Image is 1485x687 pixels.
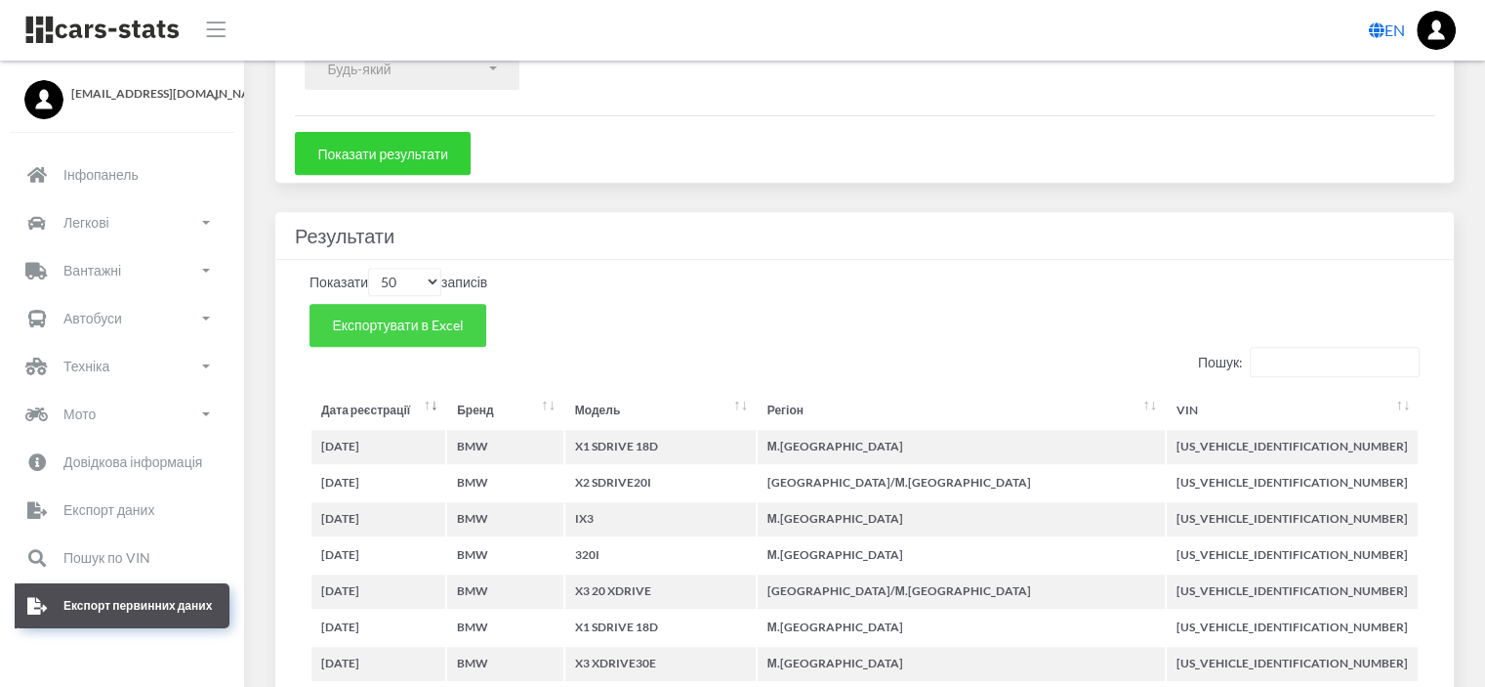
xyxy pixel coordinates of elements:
a: Вантажні [15,248,229,293]
p: Техніка [63,354,109,378]
th: [DATE] [311,611,445,645]
th: BMW [447,538,563,573]
p: Легкові [63,210,109,235]
p: Довідкова інформація [63,450,202,474]
th: М.[GEOGRAPHIC_DATA] [758,611,1165,645]
th: X2 SDRIVE20I [565,466,756,500]
th: BMW [447,430,563,464]
th: BMW [447,647,563,681]
th: [US_VEHICLE_IDENTIFICATION_NUMBER] [1167,538,1418,573]
span: [EMAIL_ADDRESS][DOMAIN_NAME] [71,85,220,103]
th: [DATE] [311,430,445,464]
p: Пошук по VIN [63,545,150,570]
th: М.[GEOGRAPHIC_DATA] [758,538,1165,573]
th: BMW [447,575,563,609]
th: [GEOGRAPHIC_DATA]/М.[GEOGRAPHIC_DATA] [758,466,1165,500]
th: [DATE] [311,466,445,500]
button: Будь-який [305,47,519,90]
th: [US_VEHICLE_IDENTIFICATION_NUMBER] [1167,502,1418,537]
a: Техніка [15,344,229,389]
img: ... [1417,11,1456,50]
label: Пошук: [1198,347,1420,377]
a: Довідкова інформація [15,440,229,485]
a: Легкові [15,200,229,245]
th: [DATE] [311,538,445,573]
p: Експорт даних [63,497,154,522]
th: BMW [447,502,563,537]
th: X1 SDRIVE 18D [565,611,756,645]
th: [DATE] [311,575,445,609]
th: М.[GEOGRAPHIC_DATA] [758,647,1165,681]
p: Автобуси [63,306,122,330]
th: М.[GEOGRAPHIC_DATA] [758,430,1165,464]
label: Показати записів [309,268,487,296]
a: Експорт даних [15,488,229,533]
th: [US_VEHICLE_IDENTIFICATION_NUMBER] [1167,430,1418,464]
th: Дата реєстрації: активувати для сортування стовпців за зростанням [311,394,445,428]
th: Бренд: активувати для сортування стовпців за зростанням [447,394,563,428]
th: VIN: активувати для сортування стовпців за зростанням [1167,394,1418,428]
th: BMW [447,611,563,645]
a: Автобуси [15,296,229,341]
th: 320I [565,538,756,573]
button: Показати результати [295,132,471,175]
th: Модель: активувати для сортування стовпців за зростанням [565,394,756,428]
a: [EMAIL_ADDRESS][DOMAIN_NAME] [24,80,220,103]
div: Будь-який [327,59,485,79]
th: X1 SDRIVE 18D [565,430,756,464]
th: [DATE] [311,502,445,537]
th: [US_VEHICLE_IDENTIFICATION_NUMBER] [1167,647,1418,681]
th: [US_VEHICLE_IDENTIFICATION_NUMBER] [1167,466,1418,500]
span: Експортувати в Excel [332,317,463,333]
p: Мото [63,402,96,426]
a: Експорт первинних даних [15,583,229,628]
button: Експортувати в Excel [309,304,486,347]
h4: Результати [295,220,1434,251]
th: [US_VEHICLE_IDENTIFICATION_NUMBER] [1167,575,1418,609]
a: Мото [15,392,229,437]
th: IX3 [565,502,756,537]
input: Пошук: [1250,347,1420,377]
th: [US_VEHICLE_IDENTIFICATION_NUMBER] [1167,611,1418,645]
select: Показатизаписів [368,268,441,296]
th: [DATE] [311,647,445,681]
th: М.[GEOGRAPHIC_DATA] [758,502,1165,537]
a: Пошук по VIN [15,536,229,580]
p: Інфопанель [63,162,139,187]
a: EN [1361,11,1413,50]
th: Регіон: активувати для сортування стовпців за зростанням [758,394,1165,428]
th: X3 20 XDRIVE [565,575,756,609]
p: Вантажні [63,258,121,282]
th: X3 XDRIVE30E [565,647,756,681]
p: Експорт первинних даних [63,595,212,617]
th: BMW [447,466,563,500]
img: navbar brand [24,15,181,45]
th: [GEOGRAPHIC_DATA]/М.[GEOGRAPHIC_DATA] [758,575,1165,609]
a: Інфопанель [15,152,229,197]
